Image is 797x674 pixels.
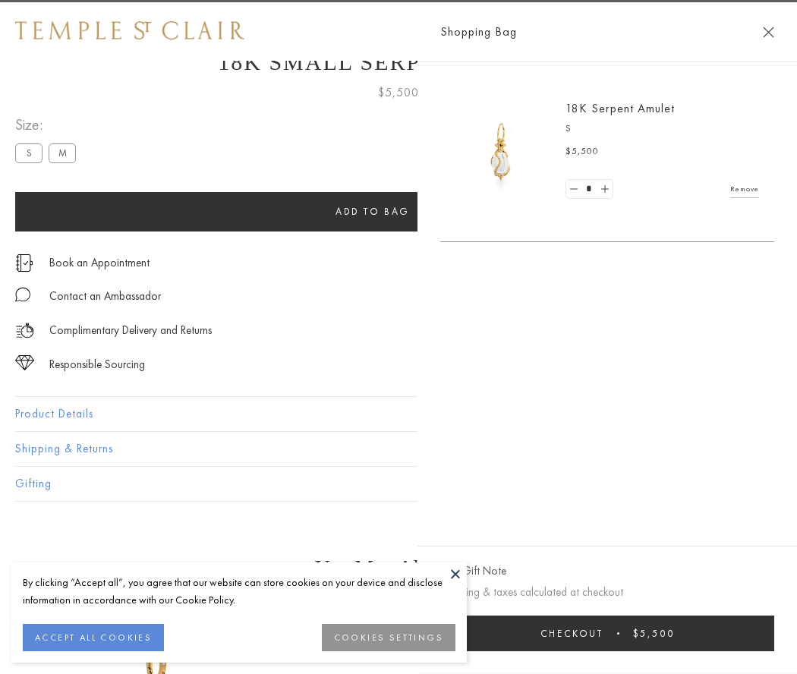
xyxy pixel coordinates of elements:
div: Responsible Sourcing [49,355,145,374]
div: Contact an Ambassador [49,287,161,306]
button: Product Details [15,397,782,431]
span: Shopping Bag [440,22,517,42]
a: Book an Appointment [49,254,150,271]
h1: 18K Small Serpent Amulet [15,49,782,75]
p: Shipping & taxes calculated at checkout [440,583,774,602]
span: $5,500 [378,83,419,102]
span: $5,500 [565,144,599,159]
img: icon_appointment.svg [15,254,33,272]
button: Gifting [15,467,782,501]
p: Complimentary Delivery and Returns [49,321,212,340]
a: 18K Serpent Amulet [565,100,675,116]
span: $5,500 [633,627,675,640]
label: S [15,143,43,162]
button: Close Shopping Bag [763,27,774,38]
button: Shipping & Returns [15,432,782,466]
a: Set quantity to 2 [597,180,612,199]
a: Set quantity to 0 [566,180,581,199]
img: P51836-E11SERPPV [455,106,547,197]
button: Add to bag [15,192,730,231]
p: S [565,121,759,137]
div: By clicking “Accept all”, you agree that our website can store cookies on your device and disclos... [23,574,455,609]
span: Add to bag [335,205,410,218]
h3: You May Also Like [38,556,759,580]
a: Remove [730,181,759,197]
img: icon_sourcing.svg [15,355,34,370]
button: ACCEPT ALL COOKIES [23,624,164,651]
button: Add Gift Note [440,562,506,581]
label: M [49,143,76,162]
button: Checkout $5,500 [440,616,774,651]
img: MessageIcon-01_2.svg [15,287,30,302]
span: Checkout [540,627,603,640]
span: Size: [15,112,82,137]
button: COOKIES SETTINGS [322,624,455,651]
img: icon_delivery.svg [15,321,34,340]
img: Temple St. Clair [15,21,244,39]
